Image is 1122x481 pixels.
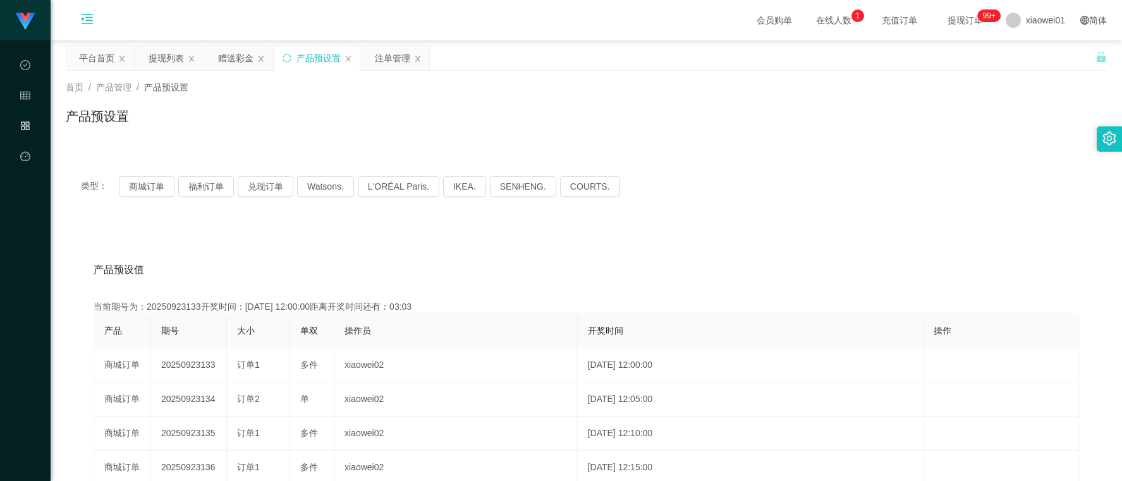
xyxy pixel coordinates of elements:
i: 图标: menu-unfold [66,1,109,41]
td: [DATE] 12:10:00 [578,417,924,451]
i: 图标: table [20,85,30,110]
span: 产品管理 [20,121,30,234]
button: IKEA. [443,176,486,197]
i: 图标: close [188,55,195,63]
span: 在线人数 [810,16,858,25]
span: 数据中心 [20,61,30,173]
button: COURTS. [560,176,620,197]
span: 产品管理 [96,82,131,92]
i: 图标: close [257,55,265,63]
span: 提现订单 [941,16,989,25]
i: 图标: close [118,55,126,63]
span: 订单1 [237,428,260,438]
td: [DATE] 12:05:00 [578,382,924,417]
i: 图标: global [1080,16,1089,25]
button: Watsons. [297,176,354,197]
td: 商城订单 [94,417,151,451]
span: 类型： [81,176,119,197]
div: 提现列表 [149,46,184,70]
div: 平台首页 [79,46,114,70]
h1: 产品预设置 [66,107,129,126]
div: 赠送彩金 [218,46,253,70]
div: 注单管理 [375,46,410,70]
i: 图标: setting [1102,131,1116,145]
button: 兑现订单 [238,176,293,197]
i: 图标: check-circle-o [20,54,30,80]
i: 图标: appstore-o [20,115,30,140]
span: 大小 [237,326,255,336]
p: 1 [855,9,860,22]
button: SENHENG. [490,176,556,197]
span: 操作 [934,326,951,336]
span: 多件 [300,462,318,472]
td: 20250923135 [151,417,227,451]
span: / [88,82,91,92]
span: 会员管理 [20,91,30,204]
td: 商城订单 [94,382,151,417]
div: 产品预设置 [296,46,341,70]
span: 多件 [300,428,318,438]
button: 商城订单 [119,176,174,197]
a: 图标: dashboard平台首页 [20,144,30,272]
td: 20250923134 [151,382,227,417]
div: 当前期号为：20250923133开奖时间：[DATE] 12:00:00距离开奖时间还有：03:03 [94,300,1079,314]
span: 期号 [161,326,179,336]
i: 图标: sync [283,54,291,63]
td: [DATE] 12:00:00 [578,348,924,382]
td: xiaowei02 [334,417,578,451]
sup: 1200 [978,9,1001,22]
span: 产品 [104,326,122,336]
i: 图标: close [345,55,352,63]
span: 多件 [300,360,318,370]
span: 单双 [300,326,318,336]
td: xiaowei02 [334,382,578,417]
span: 订单1 [237,360,260,370]
span: / [137,82,139,92]
sup: 1 [851,9,864,22]
span: 首页 [66,82,83,92]
button: 福利订单 [178,176,234,197]
i: 图标: unlock [1095,51,1107,63]
span: 操作员 [345,326,371,336]
button: L'ORÉAL Paris. [358,176,439,197]
i: 图标: close [414,55,422,63]
span: 订单2 [237,394,260,404]
td: xiaowei02 [334,348,578,382]
span: 充值订单 [875,16,924,25]
span: 开奖时间 [588,326,623,336]
img: logo.9652507e.png [15,13,35,30]
span: 单 [300,394,309,404]
span: 订单1 [237,462,260,472]
span: 产品预设值 [94,262,144,277]
span: 产品预设置 [144,82,188,92]
td: 商城订单 [94,348,151,382]
td: 20250923133 [151,348,227,382]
